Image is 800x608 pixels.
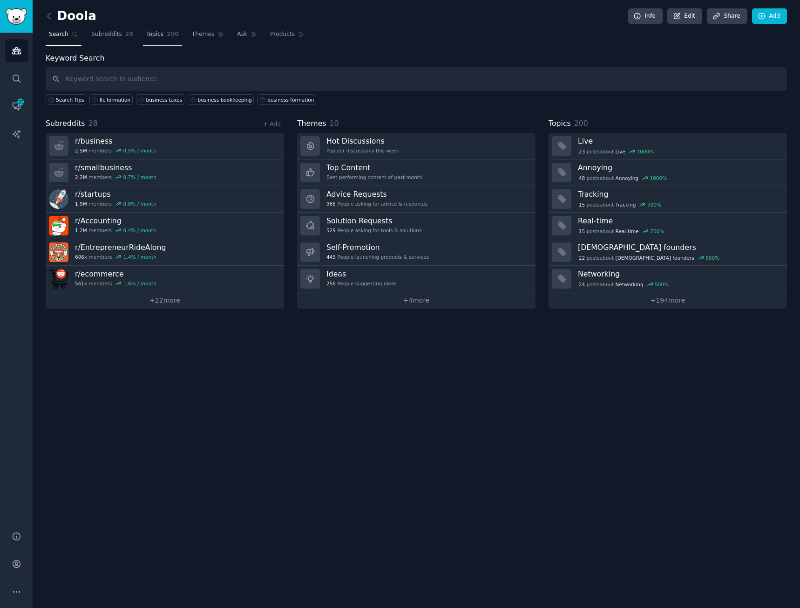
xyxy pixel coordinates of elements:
[579,255,585,261] span: 22
[579,281,585,288] span: 24
[188,94,254,105] a: business bookkeeping
[705,255,719,261] div: 600 %
[578,189,780,199] h3: Tracking
[75,242,166,252] h3: r/ EntrepreneurRideAlong
[146,97,182,103] div: business taxes
[578,136,780,146] h3: Live
[267,97,314,103] div: business formation
[123,280,156,287] div: 1.6 % / month
[616,148,625,155] span: Live
[75,136,156,146] h3: r/ business
[75,227,87,234] span: 1.2M
[579,228,585,235] span: 15
[655,281,669,288] div: 500 %
[46,133,284,159] a: r/business2.5Mmembers0.5% / month
[46,239,284,266] a: r/EntrepreneurRideAlong606kmembers1.4% / month
[578,200,662,209] div: post s about
[100,97,130,103] div: llc formation
[326,136,399,146] h3: Hot Discussions
[616,255,694,261] span: [DEMOGRAPHIC_DATA] founders
[549,239,787,266] a: [DEMOGRAPHIC_DATA] founders22postsabout[DEMOGRAPHIC_DATA] founders600%
[616,175,638,181] span: Annoying
[667,8,702,24] a: Edit
[326,200,336,207] span: 965
[123,254,156,260] div: 1.4 % / month
[123,200,156,207] div: 0.8 % / month
[752,8,787,24] a: Add
[75,254,87,260] span: 606k
[75,174,156,180] div: members
[16,99,25,105] span: 181
[326,280,336,287] span: 258
[326,242,429,252] h3: Self-Promotion
[123,147,156,154] div: 0.5 % / month
[270,30,295,39] span: Products
[88,119,98,128] span: 28
[49,216,68,235] img: Accounting
[650,175,667,181] div: 1000 %
[297,239,536,266] a: Self-Promotion443People launching products & services
[578,254,720,262] div: post s about
[75,280,156,287] div: members
[91,30,122,39] span: Subreddits
[326,163,422,173] h3: Top Content
[549,118,571,130] span: Topics
[637,148,654,155] div: 1000 %
[234,27,260,46] a: Ask
[46,27,81,46] a: Search
[326,174,422,180] div: Best-performing content of past month
[75,227,156,234] div: members
[578,242,780,252] h3: [DEMOGRAPHIC_DATA] founders
[326,254,336,260] span: 443
[578,216,780,226] h3: Real-time
[192,30,215,39] span: Themes
[326,269,397,279] h3: Ideas
[125,30,133,39] span: 28
[89,94,132,105] a: llc formation
[578,280,670,289] div: post s about
[237,30,247,39] span: Ask
[46,292,284,309] a: +22more
[628,8,663,24] a: Info
[46,186,284,213] a: r/startups1.9Mmembers0.8% / month
[297,133,536,159] a: Hot DiscussionsPopular discussions this week
[49,242,68,262] img: EntrepreneurRideAlong
[257,94,316,105] a: business formation
[75,216,156,226] h3: r/ Accounting
[46,213,284,239] a: r/Accounting1.2Mmembers0.4% / month
[56,97,84,103] span: Search Tips
[146,30,163,39] span: Topics
[49,269,68,289] img: ecommerce
[297,213,536,239] a: Solution Requests529People asking for tools & solutions
[616,201,636,208] span: Tracking
[579,201,585,208] span: 15
[549,292,787,309] a: +194more
[263,121,281,127] a: + Add
[46,9,96,24] h2: Doola
[549,159,787,186] a: Annoying48postsaboutAnnoying1000%
[6,8,27,25] img: GummySearch logo
[297,292,536,309] a: +4more
[46,159,284,186] a: r/smallbusiness2.2Mmembers0.7% / month
[326,254,429,260] div: People launching products & services
[75,189,156,199] h3: r/ startups
[326,200,427,207] div: People asking for advice & resources
[75,254,166,260] div: members
[616,228,639,235] span: Real-time
[616,281,644,288] span: Networking
[326,280,397,287] div: People suggesting ideas
[647,201,661,208] div: 700 %
[136,94,184,105] a: business taxes
[330,119,339,128] span: 10
[578,147,655,156] div: post s about
[297,159,536,186] a: Top ContentBest-performing content of past month
[297,266,536,292] a: Ideas258People suggesting ideas
[143,27,182,46] a: Topics200
[578,174,668,182] div: post s about
[5,95,28,117] a: 181
[49,189,68,209] img: startups
[75,200,87,207] span: 1.9M
[75,280,87,287] span: 561k
[75,174,87,180] span: 2.2M
[326,216,421,226] h3: Solution Requests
